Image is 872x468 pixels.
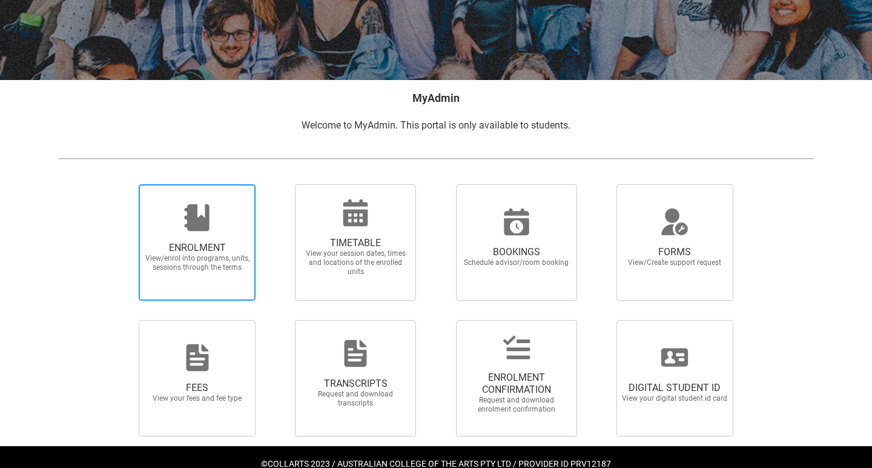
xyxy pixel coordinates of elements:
h2: MyAdmin [58,90,814,106]
span: ENROLMENT [144,242,251,254]
span: Schedule advisor/room booking [463,258,570,267]
span: BOOKINGS [463,246,570,258]
span: FEES [144,382,251,394]
span: ENROLMENT CONFIRMATION [463,372,570,396]
span: View your digital student id card [621,394,728,403]
span: View your session dates, times and locations of the enrolled units [302,249,409,276]
span: TRANSCRIPTS [302,378,409,390]
span: View/Create support request [621,258,728,267]
span: Request and download transcripts [302,390,409,408]
span: DIGITAL STUDENT ID [621,382,728,394]
span: View/enrol into programs, units, sessions through the terms [144,254,251,272]
span: Welcome to MyAdmin. This portal is only available to students. [302,119,570,131]
span: FORMS [621,246,728,258]
span: Request and download enrolment confirmation [463,396,570,414]
span: TIMETABLE [302,237,409,249]
span: View your fees and fee type [144,394,251,403]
